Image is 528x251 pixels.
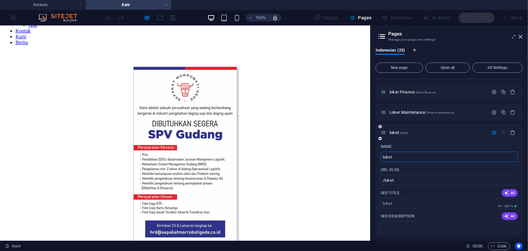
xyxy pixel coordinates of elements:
i: On resize automatically adjust zoom level to fit chosen device. [272,15,278,21]
span: Open all [428,66,467,70]
button: All Settings [473,63,523,73]
button: Usercentrics [515,242,523,250]
button: AI [502,212,518,220]
label: Last part of the URL for this page [381,167,399,172]
div: Language Tabs [376,48,523,60]
h3: Manage your pages and settings [388,37,510,43]
button: Click here to leave preview mode and continue editing [143,14,151,22]
span: : [477,244,478,248]
button: AI [502,189,518,197]
div: Duplicate [501,110,506,115]
button: 100% [246,14,269,22]
span: New page [379,66,420,70]
span: Calculated pixel length in search results [497,204,518,208]
img: Editor Logo [37,14,85,22]
div: Remove [510,89,516,95]
h4: Karir [86,1,171,8]
span: Code [491,242,507,250]
span: Pages [349,14,371,21]
p: Name [381,144,392,149]
h6: 100% [255,14,266,22]
span: Click to open page [389,130,408,135]
span: AI [504,190,515,196]
input: loket [381,198,518,208]
button: Open all [426,63,470,73]
div: Loker Maintenance/loker-maintenance [388,110,488,114]
span: /loker-maintenance [426,111,455,114]
textarea: The text in search results and social media [381,221,518,242]
div: Remove [510,130,516,135]
span: /loker-finance [415,91,435,94]
button: Pages [346,13,374,23]
div: Settings [491,130,497,135]
h6: Session time [466,242,483,250]
span: Indonesian (23) [376,46,405,55]
span: 00 00 [473,242,483,250]
label: The text in search results and social media [381,214,414,219]
div: Settings [491,89,497,95]
span: Click to open page [389,90,435,94]
p: SEO Description [381,214,414,219]
span: AI [504,214,515,219]
span: /loket [399,131,408,135]
p: SEO Title [381,190,399,196]
span: All Settings [475,66,520,70]
span: 49 / 580 Px [498,205,513,208]
span: Click to open page [389,110,454,115]
p: URL SLUG [381,167,399,172]
div: loket/loket [388,130,488,135]
div: Duplicate [501,89,506,95]
div: Design (Ctrl+Alt+Y) [312,13,341,23]
button: New page [376,63,423,73]
h2: Pages [388,31,523,37]
input: Last part of the URL for this page [381,175,518,185]
div: Remove [510,110,516,115]
button: Code [488,242,510,250]
a: Click to cancel selection. Double-click to open Pages [5,242,21,250]
div: loker Finance/loker-finance [388,90,488,94]
div: Settings [491,110,497,115]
